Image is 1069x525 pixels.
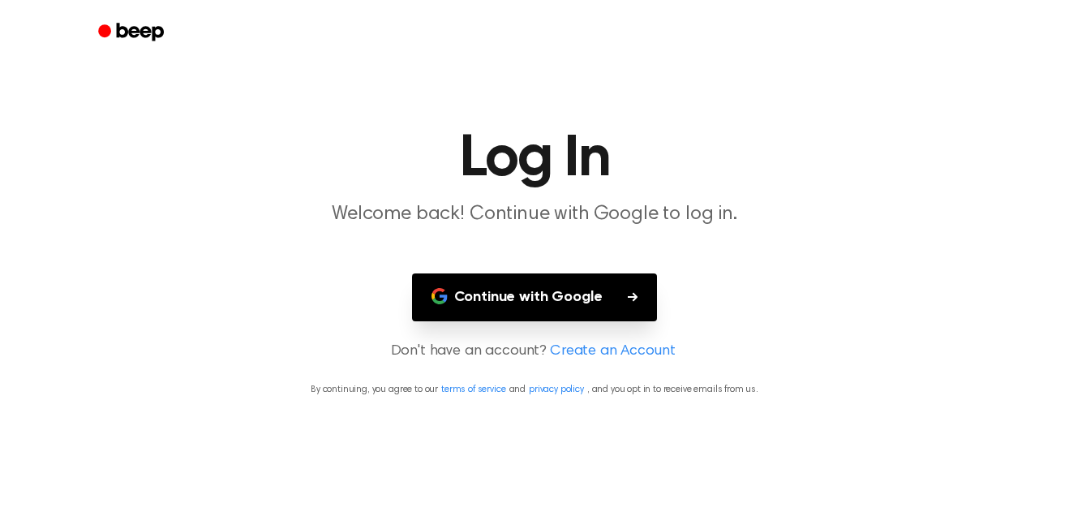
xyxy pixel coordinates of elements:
[19,382,1050,397] p: By continuing, you agree to our and , and you opt in to receive emails from us.
[441,385,505,394] a: terms of service
[19,341,1050,363] p: Don't have an account?
[119,130,950,188] h1: Log In
[529,385,584,394] a: privacy policy
[223,201,846,228] p: Welcome back! Continue with Google to log in.
[87,17,178,49] a: Beep
[550,341,675,363] a: Create an Account
[412,273,658,321] button: Continue with Google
